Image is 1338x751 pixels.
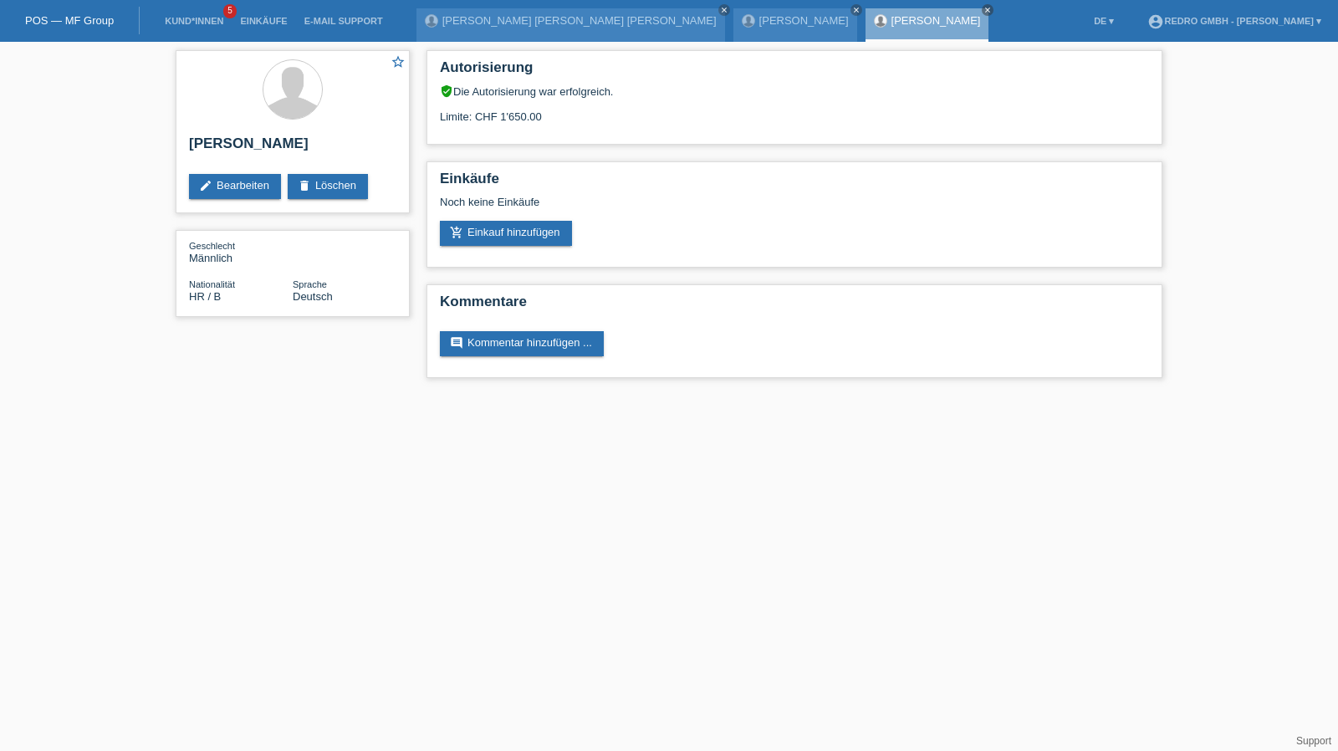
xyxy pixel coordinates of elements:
span: Sprache [293,279,327,289]
span: Geschlecht [189,241,235,251]
h2: Autorisierung [440,59,1149,84]
a: Kund*innen [156,16,232,26]
a: deleteLöschen [288,174,368,199]
a: commentKommentar hinzufügen ... [440,331,604,356]
h2: Einkäufe [440,171,1149,196]
div: Noch keine Einkäufe [440,196,1149,221]
i: verified_user [440,84,453,98]
a: [PERSON_NAME] [759,14,849,27]
a: [PERSON_NAME] [891,14,981,27]
div: Limite: CHF 1'650.00 [440,98,1149,123]
i: close [852,6,861,14]
a: account_circleRedro GmbH - [PERSON_NAME] ▾ [1139,16,1330,26]
a: Einkäufe [232,16,295,26]
a: DE ▾ [1085,16,1122,26]
a: Support [1296,735,1331,747]
a: POS — MF Group [25,14,114,27]
a: close [718,4,730,16]
a: [PERSON_NAME] [PERSON_NAME] [PERSON_NAME] [442,14,717,27]
i: comment [450,336,463,350]
i: delete [298,179,311,192]
a: add_shopping_cartEinkauf hinzufügen [440,221,572,246]
i: add_shopping_cart [450,226,463,239]
div: Männlich [189,239,293,264]
a: editBearbeiten [189,174,281,199]
i: close [720,6,728,14]
span: 5 [223,4,237,18]
i: edit [199,179,212,192]
a: E-Mail Support [296,16,391,26]
a: close [850,4,862,16]
h2: [PERSON_NAME] [189,135,396,161]
span: Nationalität [189,279,235,289]
a: star_border [391,54,406,72]
h2: Kommentare [440,294,1149,319]
div: Die Autorisierung war erfolgreich. [440,84,1149,98]
i: account_circle [1147,13,1164,30]
i: close [983,6,992,14]
i: star_border [391,54,406,69]
span: Deutsch [293,290,333,303]
span: Kroatien / B / 20.01.2022 [189,290,221,303]
a: close [982,4,993,16]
